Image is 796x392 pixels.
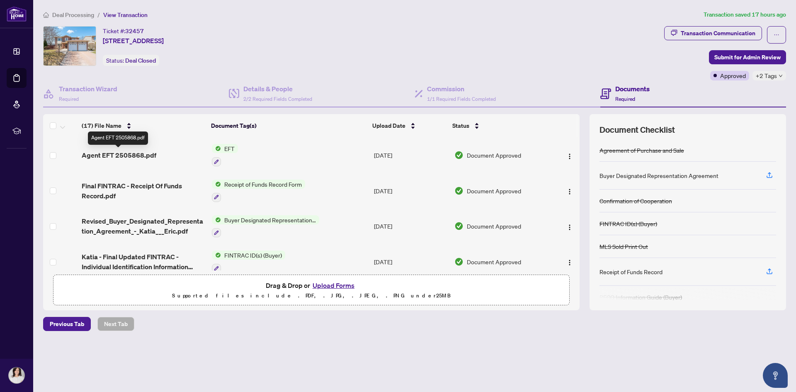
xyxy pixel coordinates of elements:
span: Submit for Admin Review [714,51,781,64]
img: Document Status [454,151,464,160]
span: Deal Closed [125,57,156,64]
span: Status [452,121,469,130]
span: (17) File Name [82,121,121,130]
img: Document Status [454,186,464,195]
span: Buyer Designated Representation Agreement [221,215,319,224]
img: Document Status [454,222,464,231]
img: Logo [566,224,573,231]
img: Profile Icon [9,368,24,383]
div: Agent EFT 2505868.pdf [88,131,148,145]
span: Revised_Buyer_Designated_Representation_Agreement_-_Katia___Eric.pdf [82,216,205,236]
span: EFT [221,144,238,153]
button: Next Tab [97,317,134,331]
span: Drag & Drop or [266,280,357,291]
span: down [779,74,783,78]
h4: Transaction Wizard [59,84,117,94]
td: [DATE] [371,173,451,209]
span: Required [615,96,635,102]
td: [DATE] [371,137,451,173]
span: Deal Processing [52,11,94,19]
img: Document Status [454,257,464,266]
div: Confirmation of Cooperation [599,196,672,205]
p: Supported files include .PDF, .JPG, .JPEG, .PNG under 25 MB [58,291,564,301]
span: Final FINTRAC - Receipt Of Funds Record.pdf [82,181,205,201]
img: Logo [566,259,573,266]
h4: Documents [615,84,650,94]
span: Document Approved [467,222,521,231]
button: Logo [563,255,576,268]
h4: Details & People [243,84,312,94]
div: Status: [103,55,159,66]
div: Ticket #: [103,26,144,36]
div: MLS Sold Print Out [599,242,648,251]
span: Upload Date [372,121,405,130]
button: Logo [563,184,576,197]
h4: Commission [427,84,496,94]
button: Previous Tab [43,317,91,331]
div: Transaction Communication [681,27,755,40]
img: Logo [566,153,573,160]
img: Logo [566,188,573,195]
th: Document Tag(s) [208,114,369,137]
span: Document Approved [467,151,521,160]
button: Logo [563,219,576,233]
img: Status Icon [212,215,221,224]
span: [STREET_ADDRESS] [103,36,164,46]
button: Status IconFINTRAC ID(s) (Buyer) [212,251,285,273]
span: Document Checklist [599,124,675,136]
button: Open asap [763,363,788,388]
button: Logo [563,149,576,162]
span: 1/1 Required Fields Completed [427,96,496,102]
button: Transaction Communication [664,26,762,40]
div: Receipt of Funds Record [599,267,663,276]
span: Receipt of Funds Record Form [221,180,305,189]
li: / [97,10,100,19]
img: logo [7,6,27,22]
td: [DATE] [371,244,451,280]
span: FINTRAC ID(s) (Buyer) [221,251,285,260]
span: Agent EFT 2505868.pdf [82,150,156,160]
span: 2/2 Required Fields Completed [243,96,312,102]
img: Status Icon [212,180,221,189]
img: IMG-X12104240_1.jpg [44,27,96,66]
span: Document Approved [467,257,521,266]
button: Submit for Admin Review [709,50,786,64]
span: Drag & Drop orUpload FormsSupported files include .PDF, .JPG, .JPEG, .PNG under25MB [53,275,569,306]
img: Status Icon [212,251,221,260]
th: Status [449,114,549,137]
span: +2 Tags [756,71,777,80]
div: FINTRAC ID(s) (Buyer) [599,219,657,228]
span: Required [59,96,79,102]
span: Document Approved [467,186,521,195]
span: ellipsis [774,32,779,38]
span: Previous Tab [50,317,84,331]
button: Status IconEFT [212,144,238,166]
th: (17) File Name [78,114,208,137]
div: Buyer Designated Representation Agreement [599,171,718,180]
span: home [43,12,49,18]
article: Transaction saved 17 hours ago [704,10,786,19]
span: View Transaction [103,11,148,19]
span: 32457 [125,27,144,35]
button: Upload Forms [310,280,357,291]
div: Agreement of Purchase and Sale [599,146,684,155]
th: Upload Date [369,114,449,137]
td: [DATE] [371,209,451,244]
span: Katia - Final Updated FINTRAC - Individual Identification Information Record.pdf [82,252,205,272]
img: Status Icon [212,144,221,153]
span: Approved [720,71,746,80]
button: Status IconReceipt of Funds Record Form [212,180,305,202]
button: Status IconBuyer Designated Representation Agreement [212,215,319,238]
